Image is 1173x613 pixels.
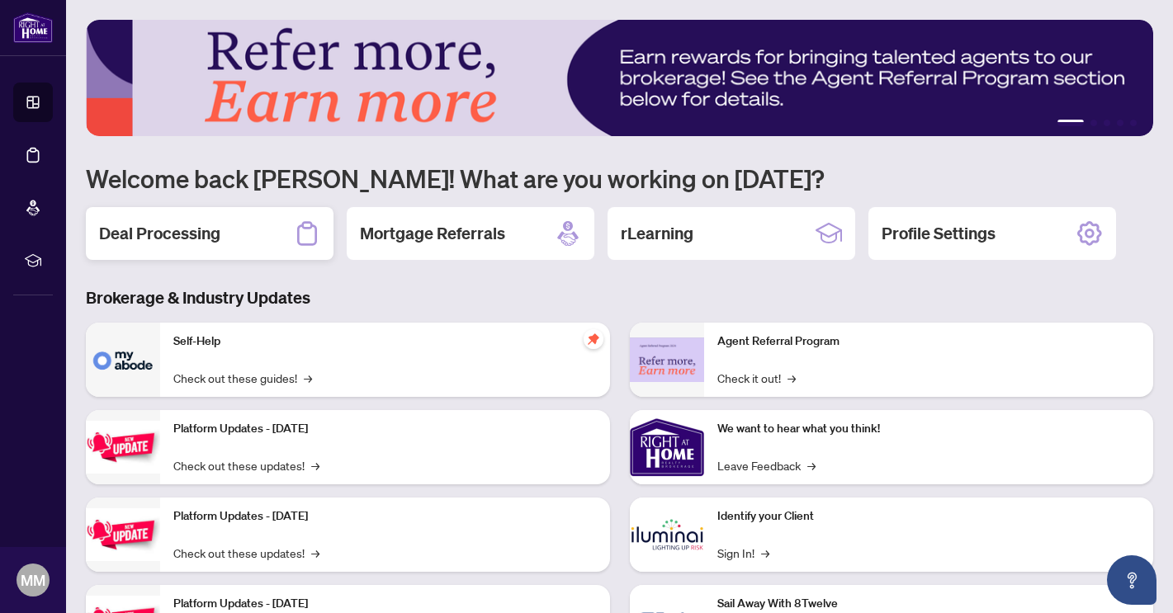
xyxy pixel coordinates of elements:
img: Platform Updates - July 8, 2025 [86,508,160,560]
button: Open asap [1107,555,1156,605]
button: 2 [1090,120,1097,126]
h2: Deal Processing [99,222,220,245]
img: Self-Help [86,323,160,397]
a: Check out these updates!→ [173,544,319,562]
button: 5 [1130,120,1137,126]
p: Identify your Client [717,507,1141,526]
p: Agent Referral Program [717,332,1141,351]
span: → [311,456,319,474]
h2: Mortgage Referrals [360,222,505,245]
a: Check out these updates!→ [173,456,319,474]
img: logo [13,12,53,43]
span: → [761,544,769,562]
a: Leave Feedback→ [717,456,816,474]
a: Check out these guides!→ [173,369,312,387]
img: Slide 0 [86,20,1153,136]
p: Sail Away With 8Twelve [717,595,1141,613]
span: → [311,544,319,562]
h2: rLearning [621,222,693,245]
span: MM [21,568,45,592]
a: Sign In!→ [717,544,769,562]
p: Platform Updates - [DATE] [173,595,597,613]
p: Platform Updates - [DATE] [173,507,597,526]
img: Identify your Client [630,497,704,572]
img: We want to hear what you think! [630,410,704,484]
img: Platform Updates - July 21, 2025 [86,421,160,473]
a: Check it out!→ [717,369,796,387]
p: Platform Updates - [DATE] [173,420,597,438]
h2: Profile Settings [882,222,996,245]
span: → [788,369,796,387]
button: 4 [1117,120,1123,126]
img: Agent Referral Program [630,337,704,383]
span: → [807,456,816,474]
button: 3 [1104,120,1110,126]
span: pushpin [584,329,603,349]
span: → [304,369,312,387]
button: 1 [1057,120,1084,126]
p: We want to hear what you think! [717,420,1141,438]
h1: Welcome back [PERSON_NAME]! What are you working on [DATE]? [86,163,1153,194]
p: Self-Help [173,332,597,351]
h3: Brokerage & Industry Updates [86,286,1153,309]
